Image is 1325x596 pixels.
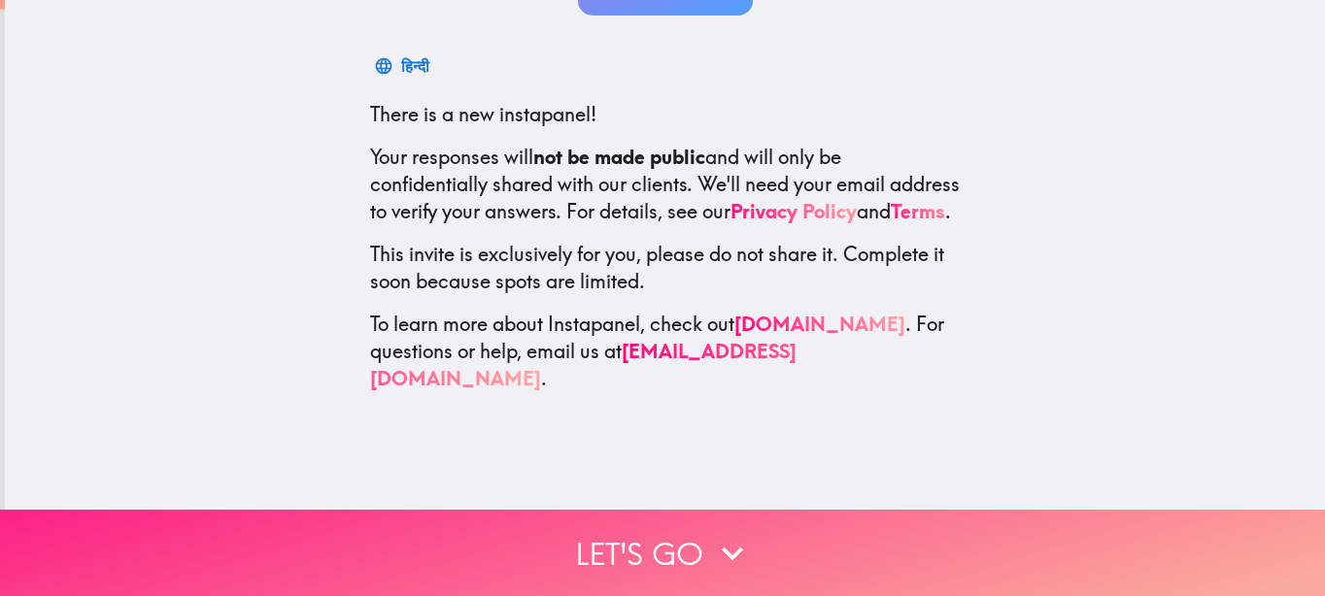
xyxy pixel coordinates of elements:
[533,145,705,169] b: not be made public
[370,47,437,85] button: हिन्दी
[370,339,797,390] a: [EMAIL_ADDRESS][DOMAIN_NAME]
[730,199,857,223] a: Privacy Policy
[891,199,945,223] a: Terms
[401,52,429,80] div: हिन्दी
[734,312,905,336] a: [DOMAIN_NAME]
[370,241,961,295] p: This invite is exclusively for you, please do not share it. Complete it soon because spots are li...
[370,144,961,225] p: Your responses will and will only be confidentially shared with our clients. We'll need your emai...
[370,102,596,126] span: There is a new instapanel!
[370,311,961,392] p: To learn more about Instapanel, check out . For questions or help, email us at .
